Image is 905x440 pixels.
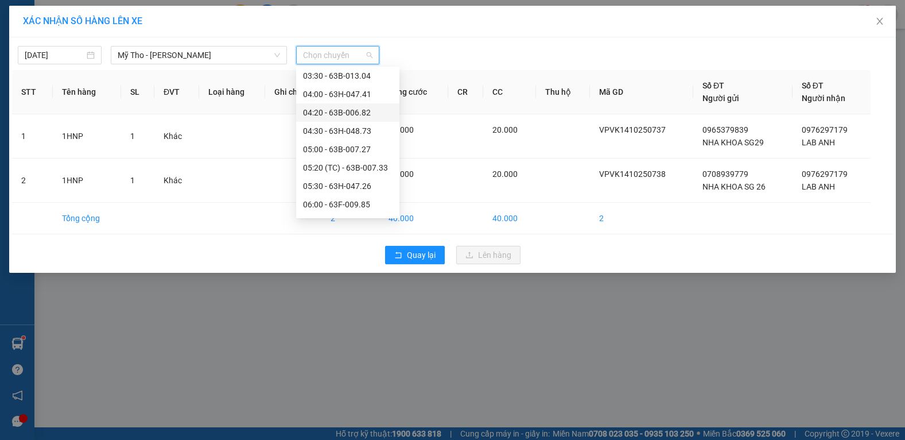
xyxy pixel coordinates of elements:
span: Số ĐT [702,81,724,90]
th: Loại hàng [199,70,266,114]
th: ĐVT [154,70,199,114]
td: 2 [321,203,379,234]
span: rollback [394,251,402,260]
span: 20.000 [492,169,518,179]
span: Quay lại [407,249,436,261]
span: NHA KHOA SG29 [702,138,764,147]
span: 20.000 [492,125,518,134]
div: 05:00 - 63B-007.27 [303,143,393,156]
span: 0708939779 [702,169,748,179]
th: CR [448,70,483,114]
th: CC [483,70,536,114]
span: LAB ANH [802,138,835,147]
div: 03:30 - 63B-013.04 [303,70,393,82]
span: Người gửi [702,94,739,103]
th: Tổng cước [379,70,448,114]
td: 1HNP [53,114,121,159]
span: close [875,17,884,26]
th: Thu hộ [536,70,590,114]
span: VPVK1410250737 [599,125,666,134]
span: LAB ANH [802,182,835,191]
td: Tổng cộng [53,203,121,234]
span: 20.000 [389,125,414,134]
button: uploadLên hàng [456,246,521,264]
span: VPVK1410250738 [599,169,666,179]
span: 20.000 [389,169,414,179]
div: 05:30 - 63H-047.26 [303,180,393,192]
td: Khác [154,159,199,203]
span: Số ĐT [802,81,824,90]
td: 2 [590,203,693,234]
td: 2 [12,159,53,203]
button: rollbackQuay lại [385,246,445,264]
td: 1HNP [53,159,121,203]
div: 04:20 - 63B-006.82 [303,106,393,119]
th: Tên hàng [53,70,121,114]
span: 0976297179 [802,169,848,179]
span: down [274,52,281,59]
button: Close [864,6,896,38]
div: 05:20 (TC) - 63B-007.33 [303,161,393,174]
input: 15/10/2025 [25,49,84,61]
span: XÁC NHẬN SỐ HÀNG LÊN XE [23,16,142,26]
div: 06:00 - 63F-009.85 [303,198,393,211]
span: 0965379839 [702,125,748,134]
span: Người nhận [802,94,845,103]
span: NHA KHOA SG 26 [702,182,766,191]
td: 1 [12,114,53,159]
th: STT [12,70,53,114]
span: Chọn chuyến [303,47,373,64]
th: SL [121,70,154,114]
span: Mỹ Tho - Hồ Chí Minh [118,47,280,64]
span: 1 [130,132,135,141]
th: Ghi chú [265,70,321,114]
td: 40.000 [483,203,536,234]
span: 0976297179 [802,125,848,134]
span: 1 [130,176,135,185]
div: 04:00 - 63H-047.41 [303,88,393,101]
td: Khác [154,114,199,159]
td: 40.000 [379,203,448,234]
th: Mã GD [590,70,693,114]
div: 04:30 - 63H-048.73 [303,125,393,137]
